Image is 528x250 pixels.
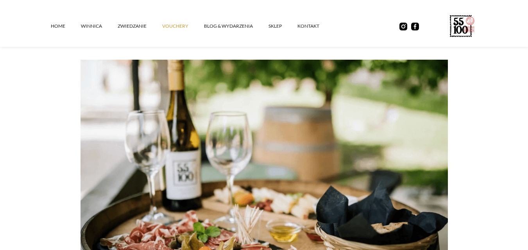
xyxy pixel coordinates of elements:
[204,14,268,38] a: Blog & Wydarzenia
[268,14,297,38] a: SKLEP
[118,14,162,38] a: ZWIEDZANIE
[51,14,81,38] a: Home
[81,14,118,38] a: winnica
[297,14,335,38] a: kontakt
[162,14,204,38] a: vouchery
